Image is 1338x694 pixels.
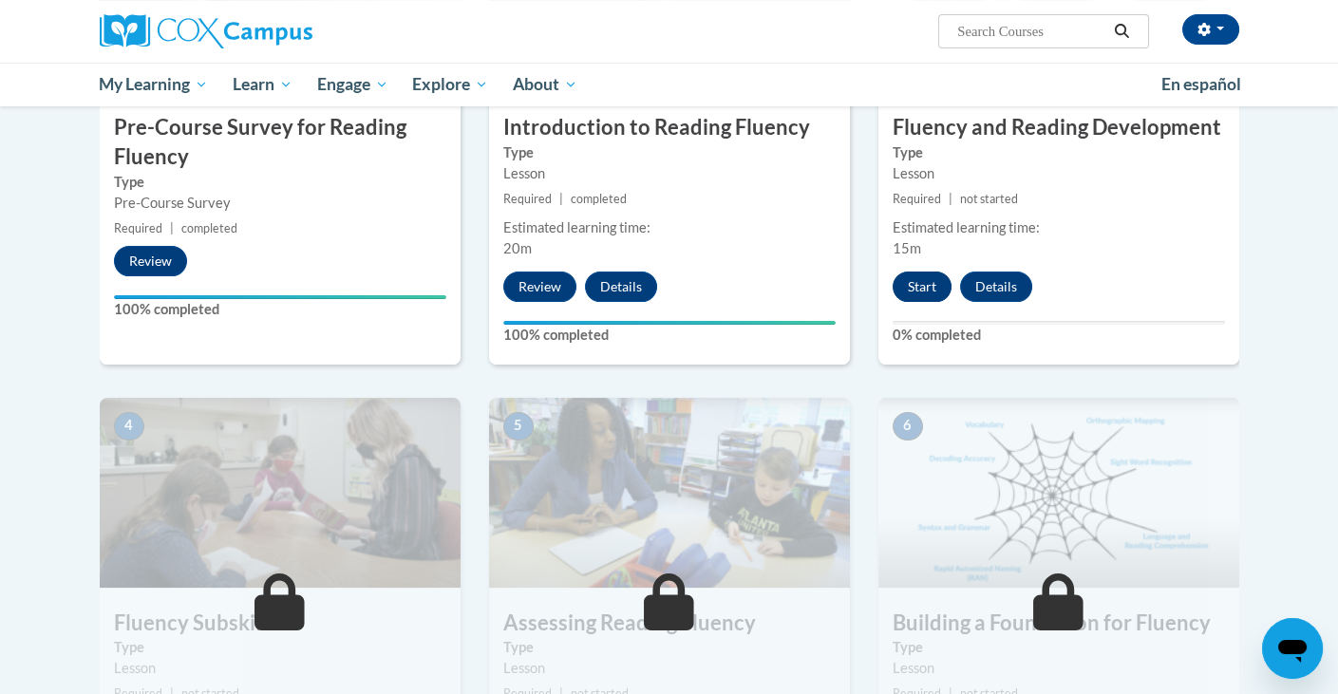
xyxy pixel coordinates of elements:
[114,658,446,679] div: Lesson
[878,113,1239,142] h3: Fluency and Reading Development
[87,63,221,106] a: My Learning
[1149,65,1253,104] a: En español
[571,192,627,206] span: completed
[503,658,836,679] div: Lesson
[503,163,836,184] div: Lesson
[585,272,657,302] button: Details
[489,398,850,588] img: Course Image
[503,192,552,206] span: Required
[1262,618,1323,679] iframe: Button to launch messaging window
[317,73,388,96] span: Engage
[503,321,836,325] div: Your progress
[100,14,312,48] img: Cox Campus
[181,221,237,235] span: completed
[114,295,446,299] div: Your progress
[220,63,305,106] a: Learn
[412,73,488,96] span: Explore
[503,412,534,441] span: 5
[949,192,952,206] span: |
[893,240,921,256] span: 15m
[100,14,461,48] a: Cox Campus
[489,609,850,638] h3: Assessing Reading Fluency
[114,221,162,235] span: Required
[559,192,563,206] span: |
[893,192,941,206] span: Required
[1107,20,1136,43] button: Search
[893,325,1225,346] label: 0% completed
[893,637,1225,658] label: Type
[114,637,446,658] label: Type
[893,217,1225,238] div: Estimated learning time:
[114,246,187,276] button: Review
[170,221,174,235] span: |
[71,63,1268,106] div: Main menu
[503,142,836,163] label: Type
[503,637,836,658] label: Type
[878,609,1239,638] h3: Building a Foundation for Fluency
[305,63,401,106] a: Engage
[114,299,446,320] label: 100% completed
[100,609,461,638] h3: Fluency Subskills
[489,113,850,142] h3: Introduction to Reading Fluency
[114,193,446,214] div: Pre-Course Survey
[893,163,1225,184] div: Lesson
[100,113,461,172] h3: Pre-Course Survey for Reading Fluency
[1161,74,1241,94] span: En español
[893,658,1225,679] div: Lesson
[960,192,1018,206] span: not started
[893,272,952,302] button: Start
[893,142,1225,163] label: Type
[513,73,577,96] span: About
[1182,14,1239,45] button: Account Settings
[503,325,836,346] label: 100% completed
[400,63,500,106] a: Explore
[100,398,461,588] img: Course Image
[114,172,446,193] label: Type
[893,412,923,441] span: 6
[500,63,590,106] a: About
[960,272,1032,302] button: Details
[878,398,1239,588] img: Course Image
[99,73,208,96] span: My Learning
[233,73,292,96] span: Learn
[114,412,144,441] span: 4
[503,272,576,302] button: Review
[503,240,532,256] span: 20m
[503,217,836,238] div: Estimated learning time:
[955,20,1107,43] input: Search Courses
